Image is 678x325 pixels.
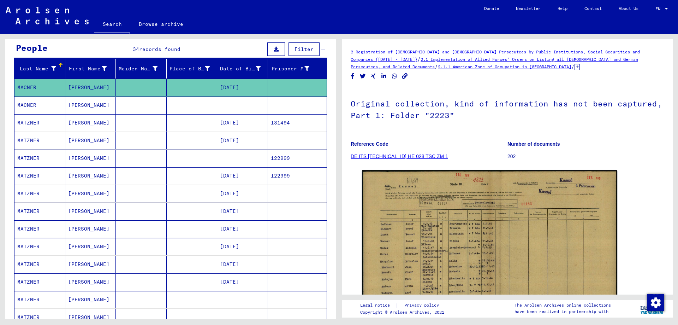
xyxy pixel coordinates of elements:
mat-header-cell: Last Name [14,59,65,79]
div: People [16,41,48,54]
mat-cell: MACNER [14,97,65,114]
mat-cell: MATZNER [14,220,65,238]
div: Last Name [17,65,56,72]
mat-cell: [DATE] [217,132,268,149]
mat-cell: MATZNER [14,150,65,167]
div: Last Name [17,63,65,74]
mat-cell: [DATE] [217,256,268,273]
div: First Name [68,65,107,72]
a: 2 Registration of [DEMOGRAPHIC_DATA] and [DEMOGRAPHIC_DATA] Persecutees by Public Institutions, S... [351,49,640,62]
a: Privacy policy [399,302,447,309]
mat-cell: [DATE] [217,203,268,220]
div: First Name [68,63,116,74]
mat-cell: [DATE] [217,220,268,238]
button: Share on Xing [370,72,377,81]
mat-cell: [PERSON_NAME] [65,97,116,114]
mat-cell: 131494 [268,114,327,132]
mat-cell: [DATE] [217,167,268,185]
p: Copyright © Arolsen Archives, 2021 [360,309,447,315]
mat-cell: MATZNER [14,132,65,149]
span: records found [139,46,180,52]
button: Share on Twitter [359,72,367,81]
button: Share on LinkedIn [380,72,388,81]
mat-cell: [PERSON_NAME] [65,79,116,96]
div: Prisoner # [271,63,319,74]
div: | [360,302,447,309]
span: Filter [295,46,314,52]
mat-cell: [DATE] [217,273,268,291]
span: / [571,63,575,70]
a: Browse archive [130,16,192,33]
mat-cell: MACNER [14,79,65,96]
a: Legal notice [360,302,395,309]
h1: Original collection, kind of information has not been captured, Part 1: Folder "2223" [351,87,664,130]
p: have been realized in partnership with [515,308,611,315]
mat-cell: [PERSON_NAME] [65,220,116,238]
mat-cell: MATZNER [14,273,65,291]
mat-header-cell: First Name [65,59,116,79]
button: Copy link [401,72,409,81]
a: 2.1 Implementation of Allied Forces’ Orders on Listing all [DEMOGRAPHIC_DATA] and German Persecut... [351,57,638,69]
mat-header-cell: Place of Birth [167,59,218,79]
span: / [417,56,421,62]
mat-cell: [DATE] [217,185,268,202]
mat-cell: [DATE] [217,114,268,132]
mat-cell: [DATE] [217,238,268,255]
mat-cell: [PERSON_NAME] [65,273,116,291]
mat-cell: 122999 [268,167,327,185]
mat-header-cell: Date of Birth [217,59,268,79]
mat-cell: MATZNER [14,256,65,273]
button: Filter [289,42,320,56]
mat-cell: MATZNER [14,291,65,308]
b: Reference Code [351,141,388,147]
mat-cell: [PERSON_NAME] [65,114,116,132]
button: Share on Facebook [349,72,356,81]
mat-cell: MATZNER [14,167,65,185]
mat-cell: [PERSON_NAME] [65,132,116,149]
span: / [435,63,438,70]
mat-cell: 122999 [268,150,327,167]
a: DE ITS [TECHNICAL_ID] HE 028 TSC ZM 1 [351,153,448,159]
mat-cell: [DATE] [217,79,268,96]
div: Zustimmung ändern [647,294,664,311]
mat-cell: [PERSON_NAME] [65,167,116,185]
mat-header-cell: Prisoner # [268,59,327,79]
button: Share on WhatsApp [391,72,398,81]
mat-cell: MATZNER [14,203,65,220]
mat-cell: MATZNER [14,185,65,202]
p: The Arolsen Archives online collections [515,302,611,308]
mat-cell: [PERSON_NAME] [65,185,116,202]
mat-cell: [PERSON_NAME] [65,238,116,255]
p: 202 [507,153,664,160]
mat-cell: MATZNER [14,238,65,255]
mat-header-cell: Maiden Name [116,59,167,79]
mat-select-trigger: EN [655,6,660,11]
mat-cell: [PERSON_NAME] [65,203,116,220]
span: 34 [133,46,139,52]
div: Prisoner # [271,65,310,72]
img: yv_logo.png [639,300,665,317]
mat-cell: [PERSON_NAME] [65,150,116,167]
div: Place of Birth [169,65,210,72]
mat-cell: [PERSON_NAME] [65,256,116,273]
div: Maiden Name [119,63,166,74]
img: Zustimmung ändern [647,294,664,311]
mat-cell: [PERSON_NAME] [65,291,116,308]
div: Maiden Name [119,65,157,72]
div: Place of Birth [169,63,219,74]
a: Search [94,16,130,34]
div: Date of Birth [220,65,261,72]
a: 2.1.1 American Zone of Occupation in [GEOGRAPHIC_DATA] [438,64,571,69]
div: Date of Birth [220,63,269,74]
img: Arolsen_neg.svg [6,7,89,24]
b: Number of documents [507,141,560,147]
mat-cell: MATZNER [14,114,65,132]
